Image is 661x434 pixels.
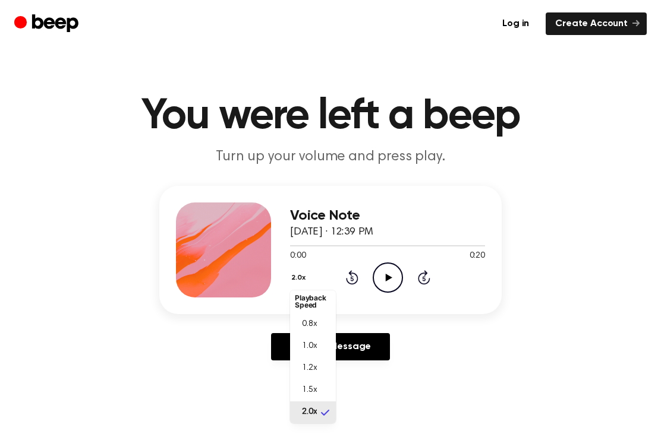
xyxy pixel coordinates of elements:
span: 2.0x [302,406,317,419]
button: 2.0x [290,268,310,288]
li: Playback Speed [290,290,336,313]
span: [DATE] · 12:39 PM [290,227,373,237]
span: 1.2x [302,362,317,375]
a: Create Account [546,12,647,35]
a: Log in [493,12,539,35]
h1: You were left a beep [26,95,635,138]
span: 1.5x [302,384,317,397]
a: Reply to Message [271,333,390,360]
h3: Voice Note [290,208,485,224]
ul: 2.0x [290,290,336,423]
span: 1.0x [302,340,317,353]
span: 0:00 [290,250,306,262]
span: 0:20 [470,250,485,262]
a: Beep [14,12,81,36]
p: Turn up your volume and press play. [102,147,559,167]
span: 0.8x [302,318,317,331]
